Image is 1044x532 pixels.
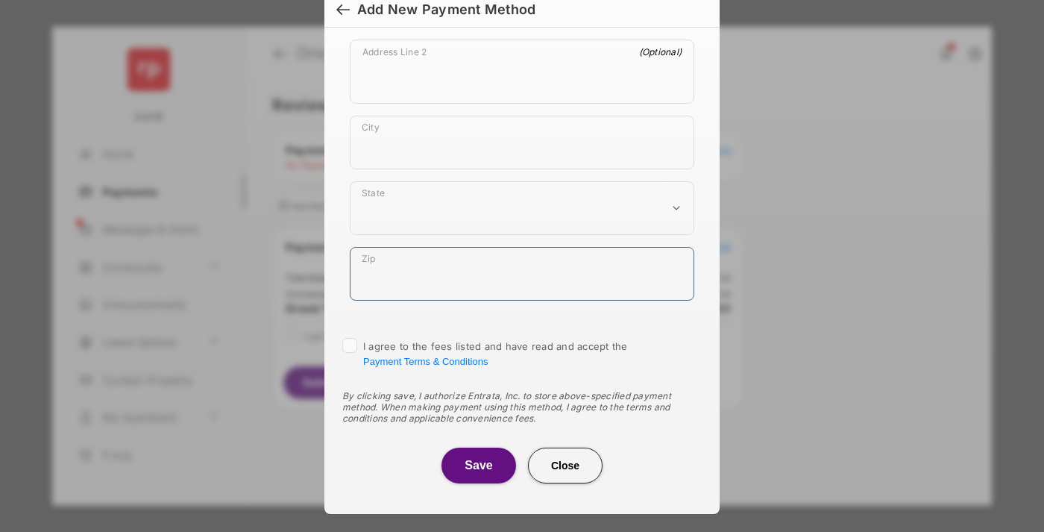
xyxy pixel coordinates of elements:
button: I agree to the fees listed and have read and accept the [363,356,488,367]
span: I agree to the fees listed and have read and accept the [363,340,628,367]
div: payment_method_screening[postal_addresses][postalCode] [350,247,694,301]
div: payment_method_screening[postal_addresses][administrativeArea] [350,181,694,235]
div: By clicking save, I authorize Entrata, Inc. to store above-specified payment method. When making ... [342,390,702,424]
div: payment_method_screening[postal_addresses][addressLine2] [350,40,694,104]
button: Save [441,448,516,484]
button: Close [528,448,603,484]
div: Add New Payment Method [357,1,535,18]
div: payment_method_screening[postal_addresses][locality] [350,116,694,169]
